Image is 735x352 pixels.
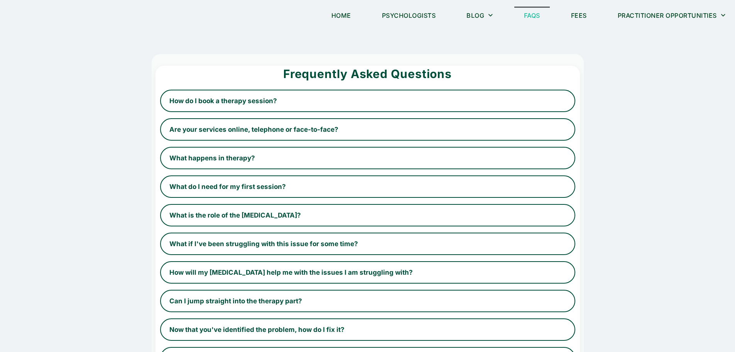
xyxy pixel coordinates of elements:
a: Home [322,7,361,24]
a: Fees [561,7,596,24]
a: Blog [457,7,503,24]
a: Psychologists [372,7,446,24]
button: How do I book a therapy session? [160,90,575,112]
button: Now that you've identified the problem, how do I fix it? [160,318,575,341]
button: Can I jump straight into the therapy part? [160,290,575,312]
button: What happens in therapy? [160,147,575,169]
button: What do I need for my first session? [160,175,575,198]
button: Are your services online, telephone or face-to-face? [160,118,575,141]
a: FAQs [514,7,550,24]
button: How will my [MEDICAL_DATA] help me with the issues I am struggling with? [160,261,575,284]
h1: Frequently Asked Questions [160,66,575,82]
button: What if I've been struggling with this issue for some time? [160,233,575,255]
button: What is the role of the [MEDICAL_DATA]? [160,204,575,226]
